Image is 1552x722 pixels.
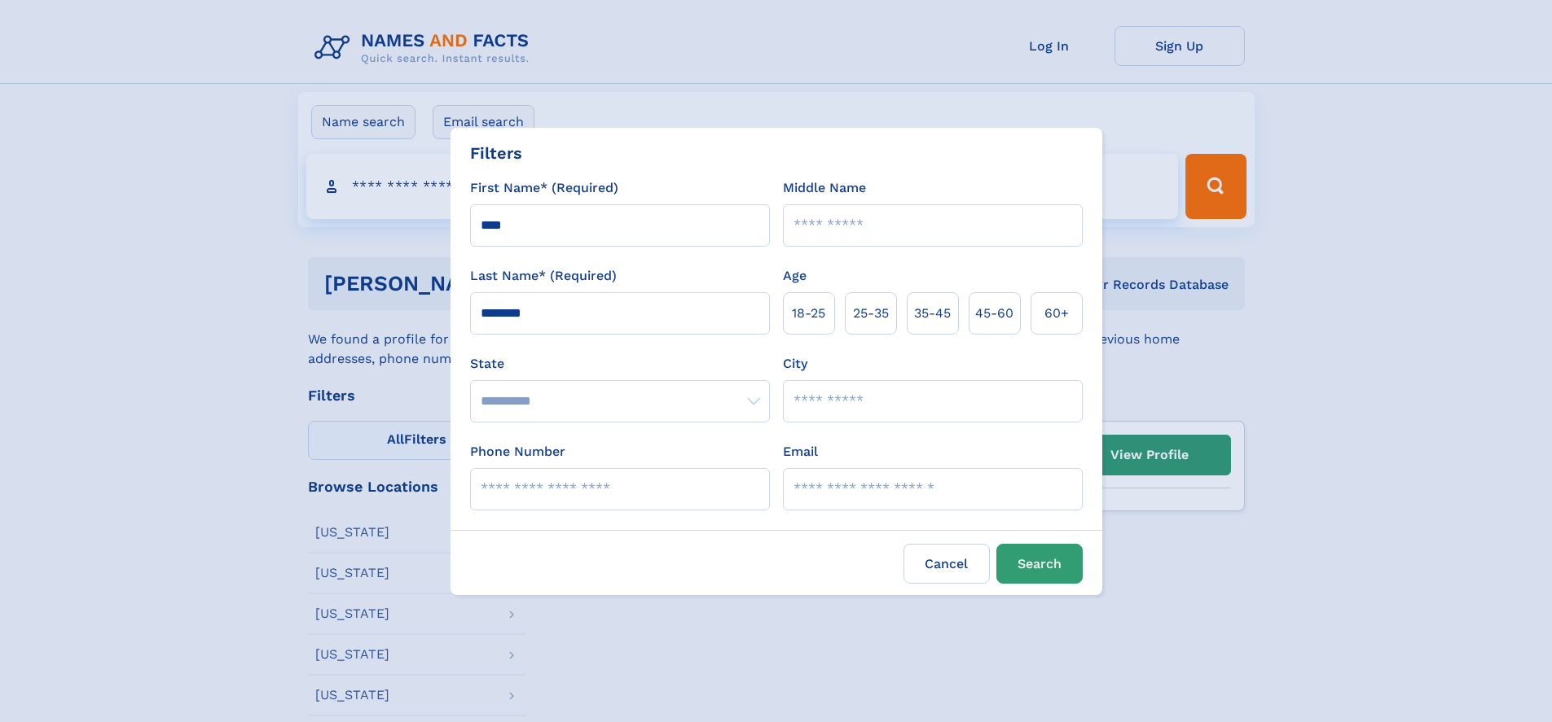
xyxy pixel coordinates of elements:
span: 45‑60 [975,304,1013,323]
label: Age [783,266,807,286]
label: City [783,354,807,374]
span: 35‑45 [914,304,951,323]
label: Email [783,442,818,462]
button: Search [996,544,1083,584]
label: Last Name* (Required) [470,266,617,286]
span: 25‑35 [853,304,889,323]
label: State [470,354,770,374]
label: Phone Number [470,442,565,462]
label: Cancel [904,544,990,584]
span: 18‑25 [792,304,825,323]
span: 60+ [1044,304,1069,323]
label: Middle Name [783,178,866,198]
label: First Name* (Required) [470,178,618,198]
div: Filters [470,141,522,165]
